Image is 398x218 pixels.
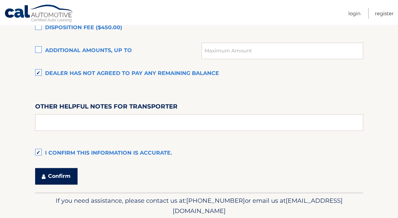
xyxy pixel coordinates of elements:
[35,168,78,184] button: Confirm
[39,195,359,217] p: If you need assistance, please contact us at: or email us at
[35,102,178,114] label: Other helpful notes for transporter
[201,42,363,59] input: Maximum Amount
[186,197,245,204] span: [PHONE_NUMBER]
[375,8,394,19] a: Register
[4,4,74,24] a: Cal Automotive
[35,44,202,57] label: Additional amounts, up to
[35,67,363,80] label: Dealer has not agreed to pay any remaining balance
[35,147,363,160] label: I confirm this information is accurate.
[348,8,361,19] a: Login
[35,21,363,35] label: Disposition Fee ($450.00)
